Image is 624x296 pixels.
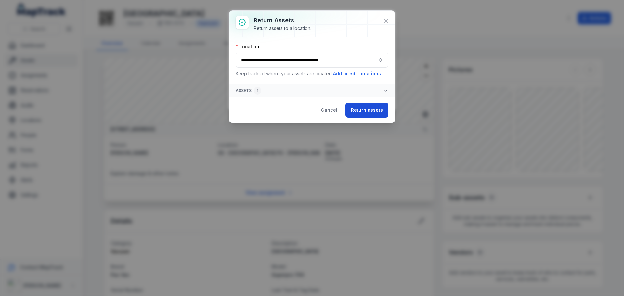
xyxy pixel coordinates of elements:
button: Assets1 [229,84,395,97]
button: Return assets [345,103,388,118]
h3: Return assets [254,16,311,25]
button: Cancel [315,103,343,118]
div: Return assets to a location. [254,25,311,32]
button: Add or edit locations [333,70,381,77]
p: Keep track of where your assets are located. [236,70,388,77]
label: Location [236,44,259,50]
div: 1 [254,87,261,95]
span: Assets [236,87,261,95]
